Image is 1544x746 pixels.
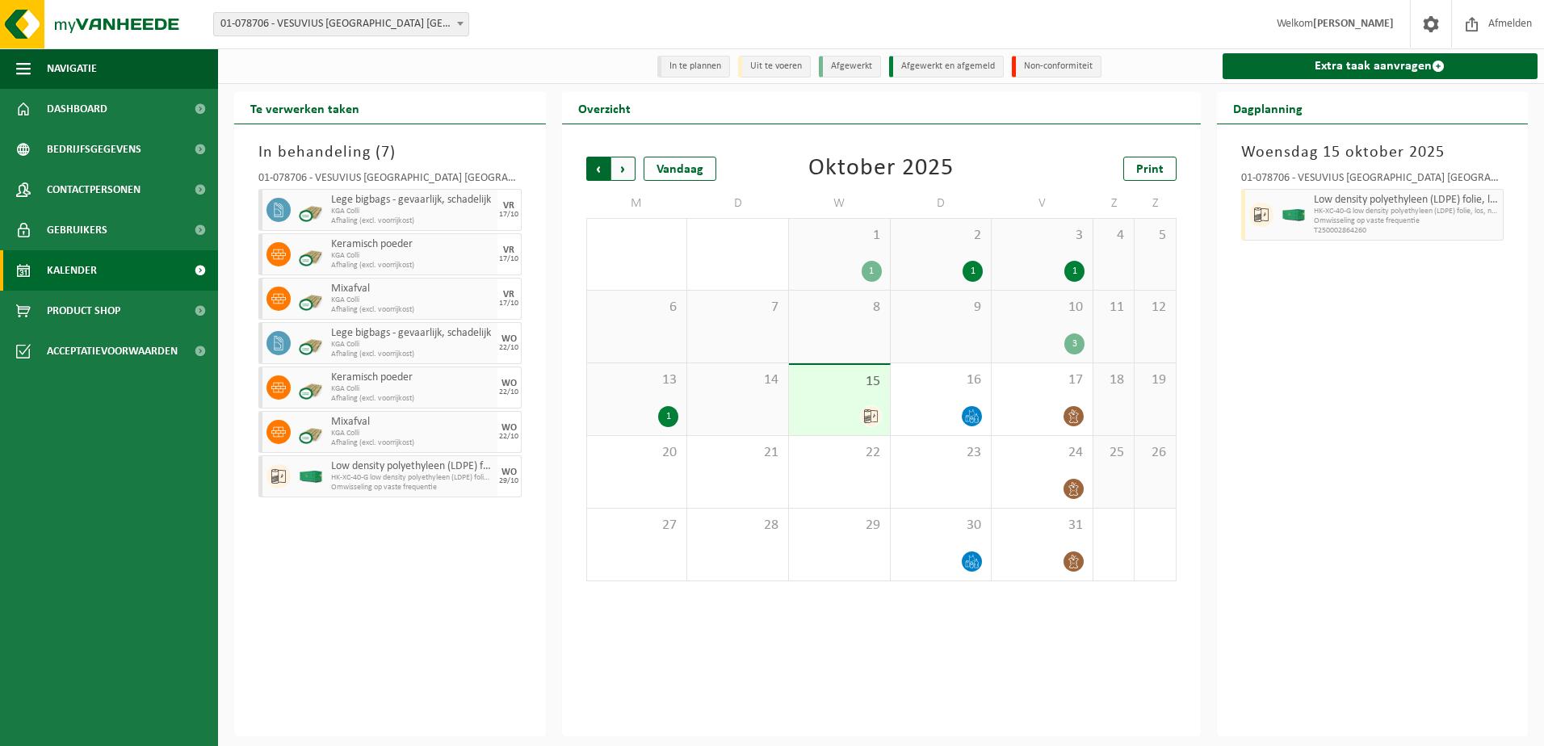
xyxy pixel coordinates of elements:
[738,56,811,78] li: Uit te voeren
[299,471,323,483] img: HK-XC-40-GN-00
[891,189,992,218] td: D
[1101,444,1126,462] span: 25
[331,340,493,350] span: KGA Colli
[1064,333,1085,354] div: 3
[899,299,984,316] span: 9
[899,517,984,534] span: 30
[331,384,493,394] span: KGA Colli
[331,350,493,359] span: Afhaling (excl. voorrijkost)
[657,56,730,78] li: In te plannen
[1314,216,1500,226] span: Omwisseling op vaste frequentie
[644,157,716,181] div: Vandaag
[992,189,1093,218] td: V
[299,287,323,311] img: PB-CU
[1064,261,1085,282] div: 1
[889,56,1004,78] li: Afgewerkt en afgemeld
[258,173,522,189] div: 01-078706 - VESUVIUS [GEOGRAPHIC_DATA] [GEOGRAPHIC_DATA] - [GEOGRAPHIC_DATA]
[695,371,780,389] span: 14
[331,371,493,384] span: Keramisch poeder
[331,251,493,261] span: KGA Colli
[299,375,323,400] img: PB-CU
[1217,92,1319,124] h2: Dagplanning
[499,255,518,263] div: 17/10
[299,242,323,266] img: PB-CU
[331,194,493,207] span: Lege bigbags - gevaarlijk, schadelijk
[963,261,983,282] div: 1
[1000,371,1085,389] span: 17
[331,305,493,315] span: Afhaling (excl. voorrijkost)
[1000,444,1085,462] span: 24
[501,467,517,477] div: WO
[331,295,493,305] span: KGA Colli
[47,170,141,210] span: Contactpersonen
[1000,227,1085,245] span: 3
[687,189,789,218] td: D
[797,444,882,462] span: 22
[503,245,514,255] div: VR
[299,198,323,222] img: PB-CU
[797,299,882,316] span: 8
[1143,371,1167,389] span: 19
[1101,299,1126,316] span: 11
[499,477,518,485] div: 29/10
[611,157,636,181] span: Volgende
[213,12,469,36] span: 01-078706 - VESUVIUS BELGIUM NV - OOSTENDE
[862,261,882,282] div: 1
[695,299,780,316] span: 7
[503,290,514,300] div: VR
[1136,163,1164,176] span: Print
[381,145,390,161] span: 7
[1093,189,1135,218] td: Z
[562,92,647,124] h2: Overzicht
[1012,56,1101,78] li: Non-conformiteit
[331,327,493,340] span: Lege bigbags - gevaarlijk, schadelijk
[595,444,679,462] span: 20
[47,210,107,250] span: Gebruikers
[1000,299,1085,316] span: 10
[331,416,493,429] span: Mixafval
[501,334,517,344] div: WO
[1000,517,1085,534] span: 31
[331,438,493,448] span: Afhaling (excl. voorrijkost)
[214,13,468,36] span: 01-078706 - VESUVIUS BELGIUM NV - OOSTENDE
[595,299,679,316] span: 6
[503,201,514,211] div: VR
[797,227,882,245] span: 1
[1101,371,1126,389] span: 18
[1123,157,1177,181] a: Print
[47,291,120,331] span: Product Shop
[299,420,323,444] img: PB-CU
[499,344,518,352] div: 22/10
[1241,140,1504,165] h3: Woensdag 15 oktober 2025
[331,207,493,216] span: KGA Colli
[47,250,97,291] span: Kalender
[899,444,984,462] span: 23
[331,460,493,473] span: Low density polyethyleen (LDPE) folie, los, naturel
[499,388,518,396] div: 22/10
[789,189,891,218] td: W
[331,394,493,404] span: Afhaling (excl. voorrijkost)
[808,157,954,181] div: Oktober 2025
[1313,18,1394,30] strong: [PERSON_NAME]
[501,423,517,433] div: WO
[1241,173,1504,189] div: 01-078706 - VESUVIUS [GEOGRAPHIC_DATA] [GEOGRAPHIC_DATA] - [GEOGRAPHIC_DATA]
[234,92,376,124] h2: Te verwerken taken
[331,261,493,270] span: Afhaling (excl. voorrijkost)
[47,331,178,371] span: Acceptatievoorwaarden
[331,283,493,295] span: Mixafval
[47,129,141,170] span: Bedrijfsgegevens
[47,48,97,89] span: Navigatie
[499,433,518,441] div: 22/10
[658,406,678,427] div: 1
[797,517,882,534] span: 29
[1143,227,1167,245] span: 5
[331,473,493,483] span: HK-XC-40-G low density polyethyleen (LDPE) folie, los, natur
[595,371,679,389] span: 13
[331,429,493,438] span: KGA Colli
[499,300,518,308] div: 17/10
[499,211,518,219] div: 17/10
[1314,194,1500,207] span: Low density polyethyleen (LDPE) folie, los, naturel
[586,189,688,218] td: M
[47,89,107,129] span: Dashboard
[586,157,610,181] span: Vorige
